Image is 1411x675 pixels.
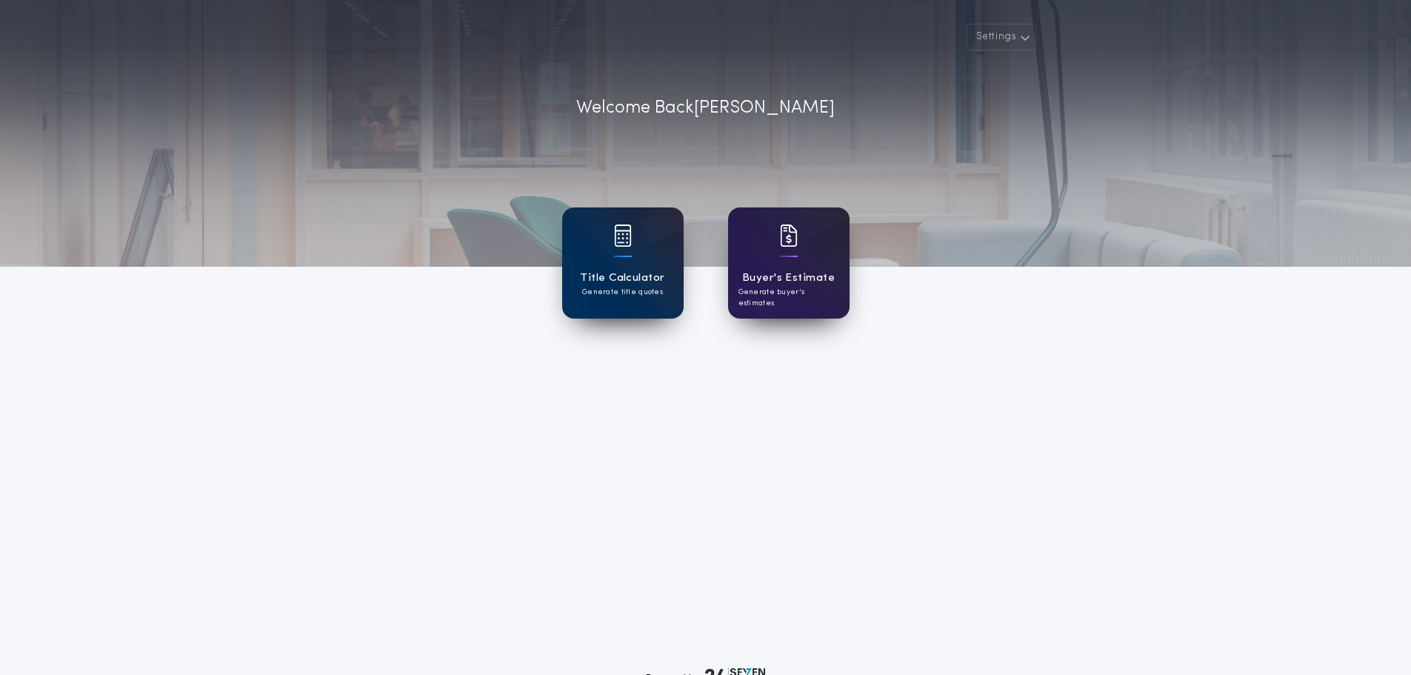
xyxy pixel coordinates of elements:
[967,24,1036,50] button: Settings
[580,270,664,287] h1: Title Calculator
[562,207,684,319] a: card iconTitle CalculatorGenerate title quotes
[738,287,839,309] p: Generate buyer's estimates
[742,270,835,287] h1: Buyer's Estimate
[576,95,835,122] p: Welcome Back [PERSON_NAME]
[728,207,850,319] a: card iconBuyer's EstimateGenerate buyer's estimates
[780,225,798,247] img: card icon
[582,287,663,298] p: Generate title quotes
[614,225,632,247] img: card icon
